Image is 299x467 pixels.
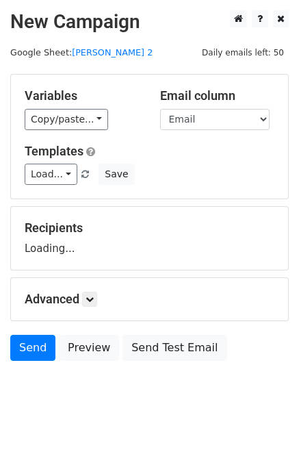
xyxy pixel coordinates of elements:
a: Templates [25,144,83,158]
span: Daily emails left: 50 [197,45,289,60]
h5: Variables [25,88,140,103]
h5: Email column [160,88,275,103]
a: Copy/paste... [25,109,108,130]
h5: Advanced [25,292,274,307]
a: Send [10,335,55,361]
h5: Recipients [25,220,274,236]
a: Preview [59,335,119,361]
a: Send Test Email [122,335,226,361]
button: Save [99,164,134,185]
a: Daily emails left: 50 [197,47,289,58]
div: Loading... [25,220,274,256]
a: [PERSON_NAME] 2 [72,47,153,58]
a: Load... [25,164,77,185]
h2: New Campaign [10,10,289,34]
small: Google Sheet: [10,47,153,58]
